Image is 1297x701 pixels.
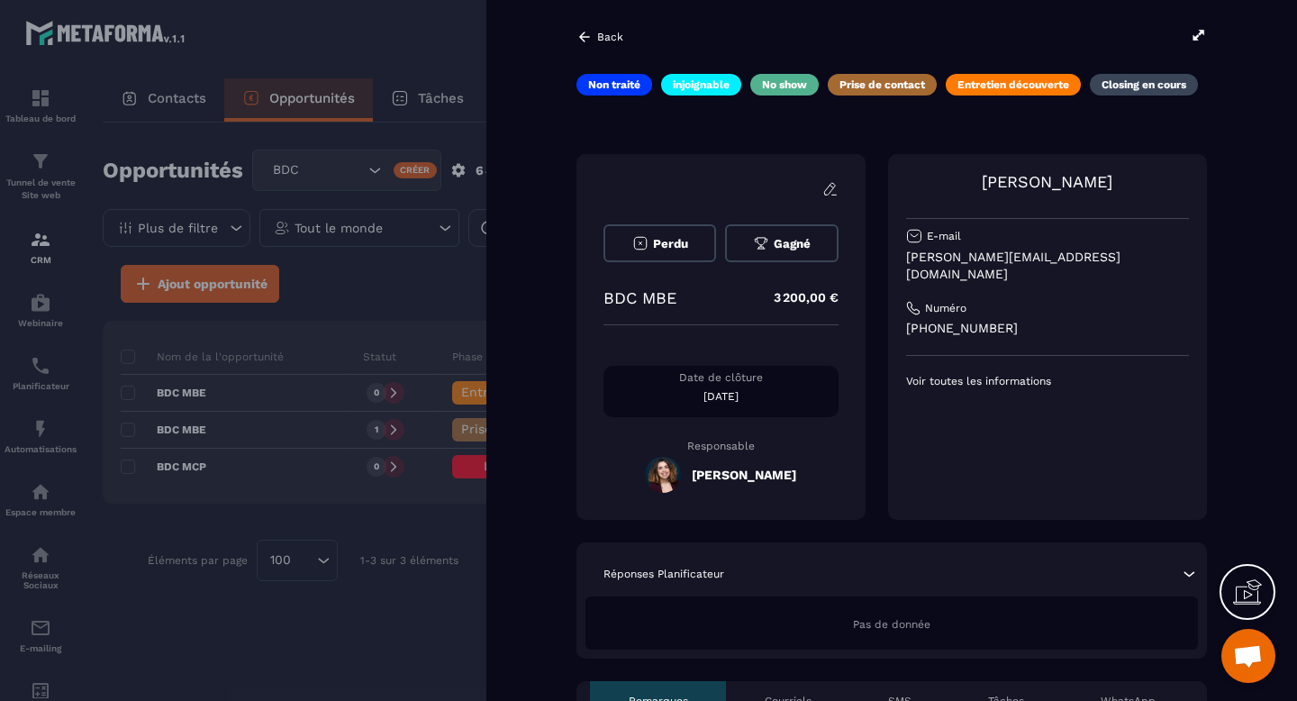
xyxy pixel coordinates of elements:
[673,77,730,92] p: injoignable
[839,77,925,92] p: Prise de contact
[603,224,716,262] button: Perdu
[603,567,724,581] p: Réponses Planificateur
[603,370,839,385] p: Date de clôture
[957,77,1069,92] p: Entretien découverte
[692,468,796,482] h5: [PERSON_NAME]
[906,320,1189,337] p: [PHONE_NUMBER]
[725,224,838,262] button: Gagné
[927,229,961,243] p: E-mail
[653,237,688,250] span: Perdu
[597,31,623,43] p: Back
[925,301,966,315] p: Numéro
[982,172,1112,191] a: [PERSON_NAME]
[603,389,839,404] p: [DATE]
[1102,77,1186,92] p: Closing en cours
[756,280,839,315] p: 3 200,00 €
[853,618,930,631] span: Pas de donnée
[1221,629,1275,683] a: Ouvrir le chat
[603,440,839,452] p: Responsable
[762,77,807,92] p: No show
[603,288,676,307] p: BDC MBE
[588,77,640,92] p: Non traité
[906,374,1189,388] p: Voir toutes les informations
[774,237,811,250] span: Gagné
[906,249,1189,283] p: [PERSON_NAME][EMAIL_ADDRESS][DOMAIN_NAME]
